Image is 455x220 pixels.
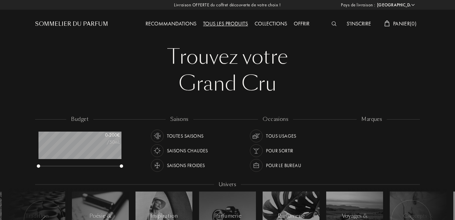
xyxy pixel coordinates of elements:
[266,144,293,157] div: Pour sortir
[40,70,415,97] div: Grand Cru
[167,144,208,157] div: Saisons chaudes
[166,116,193,123] div: saisons
[86,132,120,139] div: 0 - 200 €
[86,139,120,146] div: /50mL
[252,146,261,155] img: usage_occasion_party_white.svg
[252,161,261,170] img: usage_occasion_work_white.svg
[251,20,290,28] div: Collections
[290,20,313,28] div: Offrir
[341,2,375,8] span: Pays de livraison :
[200,20,251,27] a: Tous les produits
[266,130,296,142] div: Tous usages
[266,159,301,172] div: Pour le bureau
[357,116,387,123] div: marques
[393,20,417,27] span: Panier ( 0 )
[35,20,108,28] a: Sommelier du Parfum
[153,131,162,141] img: usage_season_average_white.svg
[167,130,204,142] div: Toutes saisons
[251,20,290,27] a: Collections
[200,20,251,28] div: Tous les produits
[332,21,337,26] img: search_icn_white.svg
[214,181,241,189] div: Univers
[40,44,415,70] div: Trouvez votre
[290,20,313,27] a: Offrir
[66,116,93,123] div: budget
[384,20,390,26] img: cart_white.svg
[258,116,293,123] div: occasions
[153,161,162,170] img: usage_season_cold_white.svg
[252,131,261,141] img: usage_occasion_all_white.svg
[142,20,200,28] div: Recommandations
[153,146,162,155] img: usage_season_hot_white.svg
[142,20,200,27] a: Recommandations
[343,20,374,28] div: S'inscrire
[167,159,205,172] div: Saisons froides
[343,20,374,27] a: S'inscrire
